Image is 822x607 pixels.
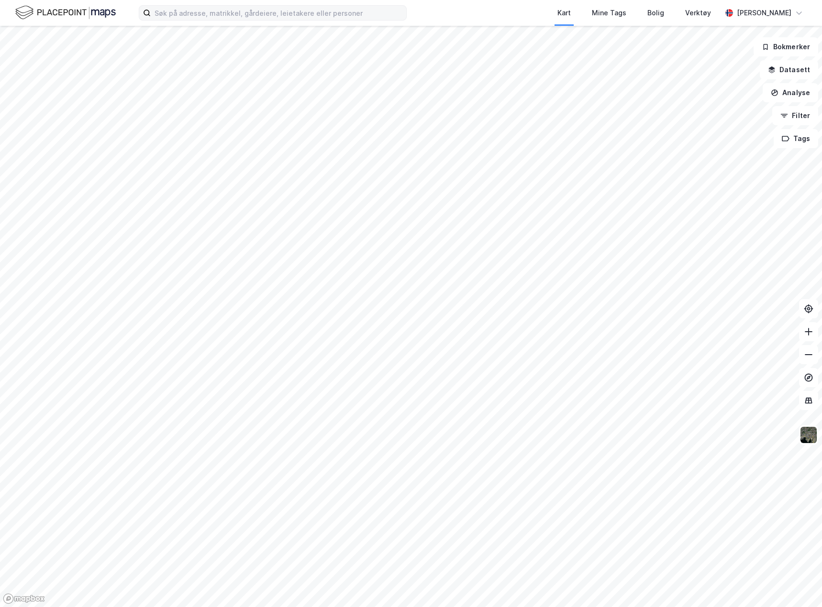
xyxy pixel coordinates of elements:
[685,7,711,19] div: Verktøy
[557,7,571,19] div: Kart
[647,7,664,19] div: Bolig
[774,561,822,607] iframe: Chat Widget
[774,561,822,607] div: Kontrollprogram for chat
[737,7,791,19] div: [PERSON_NAME]
[151,6,406,20] input: Søk på adresse, matrikkel, gårdeiere, leietakere eller personer
[15,4,116,21] img: logo.f888ab2527a4732fd821a326f86c7f29.svg
[592,7,626,19] div: Mine Tags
